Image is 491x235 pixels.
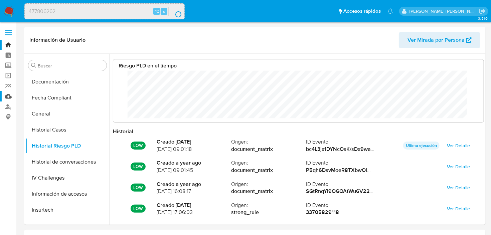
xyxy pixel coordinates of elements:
span: s [163,8,165,14]
span: [DATE] 16:08:17 [157,188,231,195]
strong: 33705829118 [306,208,339,216]
span: Origen : [231,138,306,146]
p: rene.vale@mercadolibre.com [410,8,477,14]
span: Ver Detalle [447,162,470,171]
span: Origen : [231,202,306,209]
strong: document_matrix [231,167,306,174]
p: LOW [131,184,146,192]
span: Origen : [231,181,306,188]
span: ID Evento : [306,159,380,167]
button: search-icon [168,7,182,16]
strong: Creado [DATE] [157,138,231,146]
button: Fecha Compliant [26,90,109,106]
span: [DATE] 09:01:18 [157,146,231,153]
strong: Creado a year ago [157,159,231,167]
strong: strong_rule [231,209,306,216]
span: ⌥ [154,8,159,14]
button: Ver Detalle [443,161,475,172]
strong: Creado [DATE] [157,202,231,209]
span: Ver Detalle [447,204,470,213]
p: LOW [131,205,146,213]
span: Accesos rápidos [343,8,381,15]
button: Información de accesos [26,186,109,202]
button: Ver Mirada por Persona [399,32,480,48]
button: Insurtech [26,202,109,218]
button: Ver Detalle [443,203,475,214]
strong: document_matrix [231,188,306,195]
input: Buscar [38,63,104,69]
p: LOW [131,142,146,150]
span: ID Evento : [306,181,380,188]
span: Ver Mirada por Persona [407,32,465,48]
button: General [26,106,109,122]
h1: Información de Usuario [29,37,86,43]
button: Inversiones [26,218,109,234]
strong: document_matrix [231,146,306,153]
button: Historial Riesgo PLD [26,138,109,154]
strong: Riesgo PLD en el tiempo [119,62,177,69]
p: LOW [131,163,146,171]
a: Notificaciones [387,8,393,14]
p: Ultima ejecución [403,142,440,150]
input: Buscar usuario o caso... [25,7,184,16]
button: Historial Casos [26,122,109,138]
span: [DATE] 09:01:45 [157,167,231,174]
span: Ver Detalle [447,141,470,150]
span: [DATE] 17:06:03 [157,209,231,216]
span: ID Evento : [306,202,380,209]
strong: Creado a year ago [157,181,231,188]
a: Salir [479,8,486,15]
button: Documentación [26,74,109,90]
span: Origen : [231,159,306,167]
span: ID Evento : [306,138,380,146]
button: Buscar [31,63,36,68]
button: Ver Detalle [443,140,475,151]
button: IV Challenges [26,170,109,186]
span: Ver Detalle [447,183,470,192]
strong: Historial [113,128,133,135]
button: Ver Detalle [443,182,475,193]
button: Historial de conversaciones [26,154,109,170]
